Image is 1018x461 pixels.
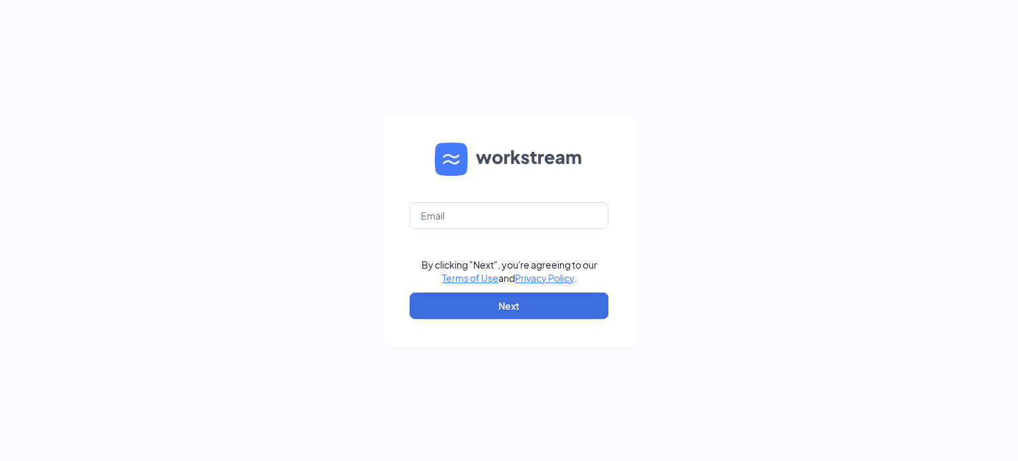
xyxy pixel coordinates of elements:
[442,272,498,284] a: Terms of Use
[422,258,597,285] div: By clicking "Next", you're agreeing to our and .
[410,293,608,319] button: Next
[515,272,574,284] a: Privacy Policy
[410,202,608,229] input: Email
[435,143,583,176] img: WS logo and Workstream text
